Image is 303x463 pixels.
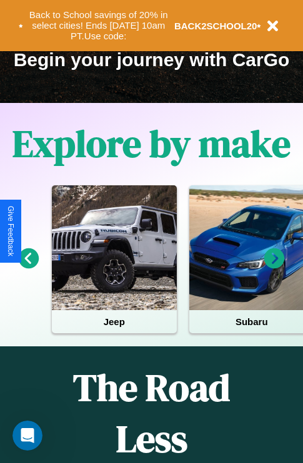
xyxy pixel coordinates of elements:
div: Give Feedback [6,206,15,256]
h1: Explore by make [12,118,291,169]
button: Back to School savings of 20% in select cities! Ends [DATE] 10am PT.Use code: [23,6,174,45]
h4: Jeep [52,310,177,333]
iframe: Intercom live chat [12,421,42,451]
b: BACK2SCHOOL20 [174,21,257,31]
